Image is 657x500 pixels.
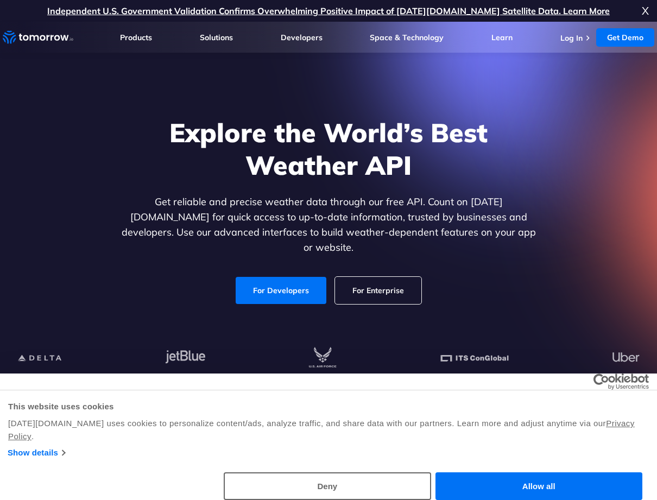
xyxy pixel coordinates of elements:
[8,400,649,413] div: This website uses cookies
[200,33,233,42] a: Solutions
[119,194,538,255] p: Get reliable and precise weather data through our free API. Count on [DATE][DOMAIN_NAME] for quic...
[560,33,583,43] a: Log In
[491,33,513,42] a: Learn
[370,33,444,42] a: Space & Technology
[119,116,538,181] h1: Explore the World’s Best Weather API
[8,417,649,443] div: [DATE][DOMAIN_NAME] uses cookies to personalize content/ads, analyze traffic, and share data with...
[3,29,73,46] a: Home link
[120,33,152,42] a: Products
[596,28,654,47] a: Get Demo
[47,5,610,16] a: Independent U.S. Government Validation Confirms Overwhelming Positive Impact of [DATE][DOMAIN_NAM...
[236,277,326,304] a: For Developers
[435,472,642,500] button: Allow all
[8,446,65,459] a: Show details
[224,472,431,500] button: Deny
[554,374,649,390] a: Usercentrics Cookiebot - opens in a new window
[335,277,421,304] a: For Enterprise
[281,33,323,42] a: Developers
